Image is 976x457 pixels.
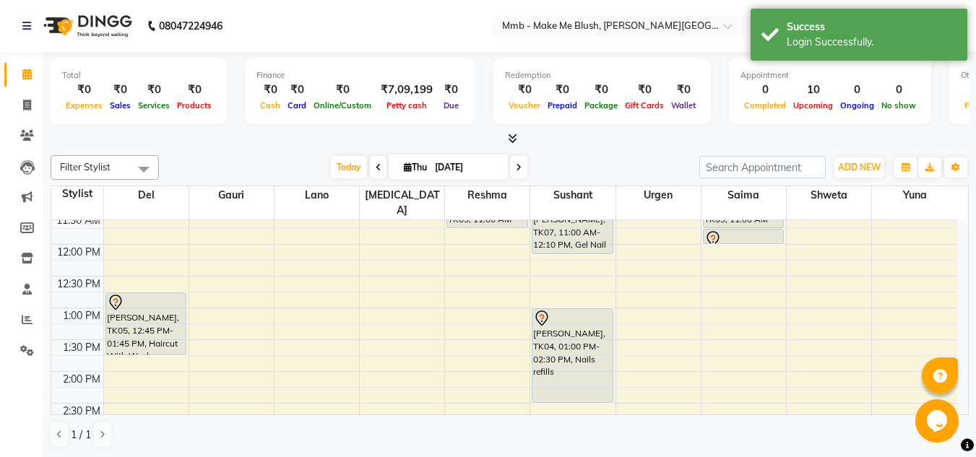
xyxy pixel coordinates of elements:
[62,100,106,110] span: Expenses
[256,100,284,110] span: Cash
[837,82,878,98] div: 0
[668,82,699,98] div: ₹0
[834,157,884,178] button: ADD NEW
[872,186,957,204] span: Yuna
[60,404,103,419] div: 2:30 PM
[284,100,310,110] span: Card
[51,186,103,201] div: Stylist
[699,156,826,178] input: Search Appointment
[544,82,581,98] div: ₹0
[505,69,699,82] div: Redemption
[134,100,173,110] span: Services
[530,186,615,204] span: Sushant
[787,35,956,50] div: Login Successfully.
[505,100,544,110] span: Voucher
[284,82,310,98] div: ₹0
[431,157,503,178] input: 2025-09-04
[915,399,962,443] iframe: chat widget
[383,100,431,110] span: Petty cash
[275,186,359,204] span: Lano
[310,82,375,98] div: ₹0
[787,19,956,35] div: Success
[790,100,837,110] span: Upcoming
[621,100,668,110] span: Gift Cards
[173,100,215,110] span: Products
[621,82,668,98] div: ₹0
[837,100,878,110] span: Ongoing
[62,82,106,98] div: ₹0
[106,293,186,354] div: [PERSON_NAME], TK05, 12:45 PM-01:45 PM, Haircut With Wash
[54,245,103,260] div: 12:00 PM
[740,69,920,82] div: Appointment
[787,186,871,204] span: Shweta
[505,82,544,98] div: ₹0
[668,100,699,110] span: Wallet
[173,82,215,98] div: ₹0
[256,69,464,82] div: Finance
[544,100,581,110] span: Prepaid
[704,230,783,243] div: [PERSON_NAME], TK03, 11:45 AM-12:00 PM, Classic hair wash
[740,82,790,98] div: 0
[71,427,91,443] span: 1 / 1
[331,156,367,178] span: Today
[134,82,173,98] div: ₹0
[60,161,111,173] span: Filter Stylist
[189,186,274,204] span: Gauri
[532,309,612,402] div: [PERSON_NAME], TK04, 01:00 PM-02:30 PM, Nails refills
[62,69,215,82] div: Total
[60,308,103,323] div: 1:00 PM
[360,186,444,219] span: [MEDICAL_DATA]
[838,162,881,173] span: ADD NEW
[616,186,701,204] span: Urgen
[740,100,790,110] span: Completed
[790,82,837,98] div: 10
[375,82,439,98] div: ₹7,09,199
[159,6,223,46] b: 08047224946
[445,186,530,204] span: Reshma
[54,277,103,292] div: 12:30 PM
[310,100,375,110] span: Online/Custom
[878,100,920,110] span: No show
[581,100,621,110] span: Package
[400,162,431,173] span: Thu
[701,186,786,204] span: Saima
[256,82,284,98] div: ₹0
[439,82,464,98] div: ₹0
[60,340,103,355] div: 1:30 PM
[106,82,134,98] div: ₹0
[37,6,136,46] img: logo
[106,100,134,110] span: Sales
[60,372,103,387] div: 2:00 PM
[581,82,621,98] div: ₹0
[878,82,920,98] div: 0
[104,186,189,204] span: Del
[53,213,103,228] div: 11:30 AM
[440,100,462,110] span: Due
